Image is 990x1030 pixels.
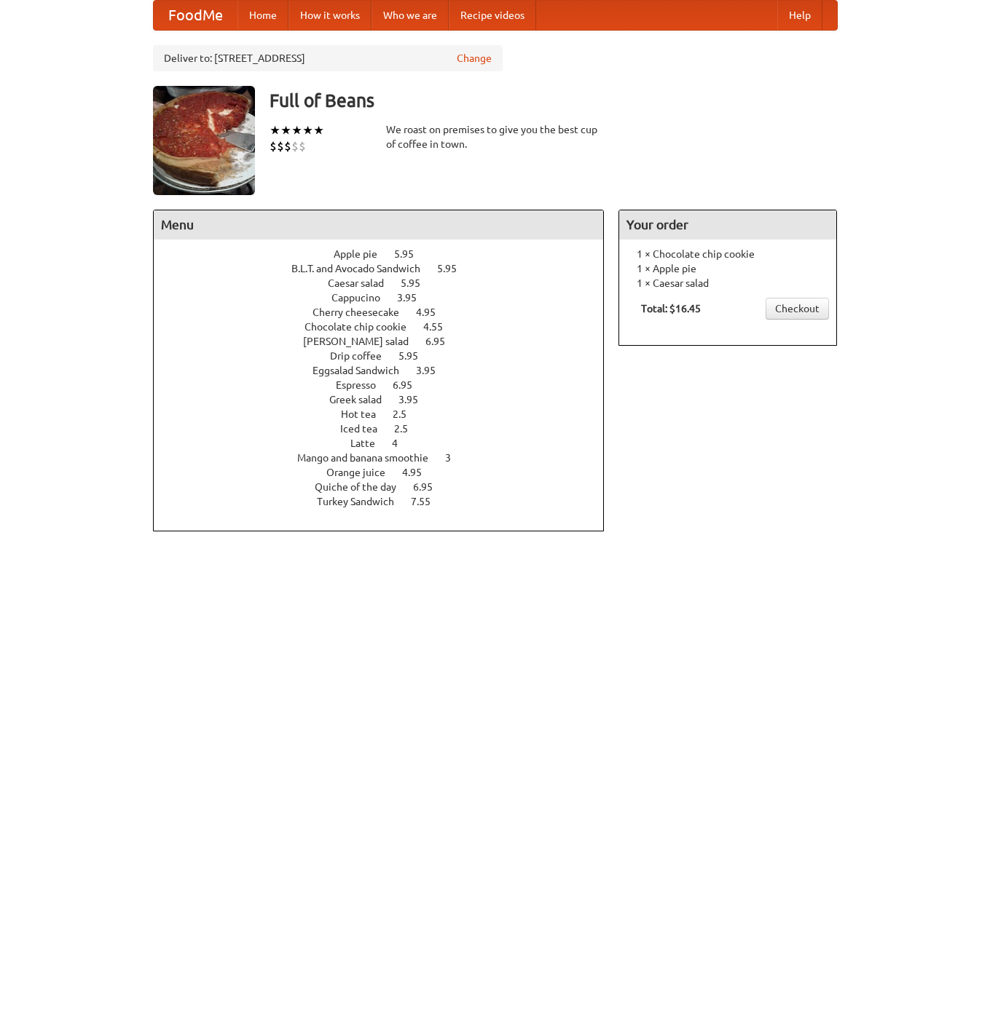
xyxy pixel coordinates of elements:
[328,277,398,289] span: Caesar salad
[288,1,372,30] a: How it works
[313,365,463,376] a: Eggsalad Sandwich 3.95
[393,379,427,391] span: 6.95
[372,1,449,30] a: Who we are
[437,263,471,274] span: 5.95
[299,138,306,154] li: $
[341,408,390,420] span: Hot tea
[416,306,450,318] span: 4.95
[313,122,324,138] li: ★
[313,365,414,376] span: Eggsalad Sandwich
[270,122,280,138] li: ★
[386,122,605,151] div: We roast on premises to give you the best cup of coffee in town.
[457,51,492,66] a: Change
[449,1,536,30] a: Recipe videos
[153,86,255,195] img: angular.jpg
[317,496,409,507] span: Turkey Sandwich
[341,408,433,420] a: Hot tea 2.5
[416,365,450,376] span: 3.95
[313,306,463,318] a: Cherry cheesecake 4.95
[336,379,439,391] a: Espresso 6.95
[329,394,396,405] span: Greek salad
[291,138,299,154] li: $
[398,350,433,362] span: 5.95
[326,467,400,478] span: Orange juice
[154,210,604,239] h4: Menu
[330,350,445,362] a: Drip coffee 5.95
[334,248,392,260] span: Apple pie
[411,496,445,507] span: 7.55
[329,394,445,405] a: Greek salad 3.95
[425,336,460,347] span: 6.95
[641,303,701,314] b: Total: $16.45
[626,247,829,261] li: 1 × Chocolate chip cookie
[305,321,421,333] span: Chocolate chip cookie
[331,292,444,304] a: Cappucino 3.95
[315,481,460,493] a: Quiche of the day 6.95
[334,248,441,260] a: Apple pie 5.95
[398,394,433,405] span: 3.95
[766,298,829,320] a: Checkout
[402,467,436,478] span: 4.95
[336,379,390,391] span: Espresso
[413,481,447,493] span: 6.95
[619,210,836,239] h4: Your order
[153,45,503,71] div: Deliver to: [STREET_ADDRESS]
[284,138,291,154] li: $
[303,336,423,347] span: [PERSON_NAME] salad
[340,423,392,435] span: Iced tea
[330,350,396,362] span: Drip coffee
[303,336,472,347] a: [PERSON_NAME] salad 6.95
[423,321,457,333] span: 4.55
[305,321,470,333] a: Chocolate chip cookie 4.55
[297,452,443,464] span: Mango and banana smoothie
[401,277,435,289] span: 5.95
[394,248,428,260] span: 5.95
[777,1,822,30] a: Help
[394,423,423,435] span: 2.5
[331,292,395,304] span: Cappucino
[291,263,435,274] span: B.L.T. and Avocado Sandwich
[626,261,829,276] li: 1 × Apple pie
[317,496,457,507] a: Turkey Sandwich 7.55
[270,138,277,154] li: $
[350,437,390,449] span: Latte
[277,138,284,154] li: $
[326,467,449,478] a: Orange juice 4.95
[270,86,838,115] h3: Full of Beans
[445,452,465,464] span: 3
[154,1,237,30] a: FoodMe
[280,122,291,138] li: ★
[297,452,478,464] a: Mango and banana smoothie 3
[302,122,313,138] li: ★
[397,292,431,304] span: 3.95
[291,263,484,274] a: B.L.T. and Avocado Sandwich 5.95
[393,408,421,420] span: 2.5
[350,437,425,449] a: Latte 4
[328,277,447,289] a: Caesar salad 5.95
[392,437,412,449] span: 4
[237,1,288,30] a: Home
[313,306,414,318] span: Cherry cheesecake
[315,481,411,493] span: Quiche of the day
[626,276,829,290] li: 1 × Caesar salad
[340,423,435,435] a: Iced tea 2.5
[291,122,302,138] li: ★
